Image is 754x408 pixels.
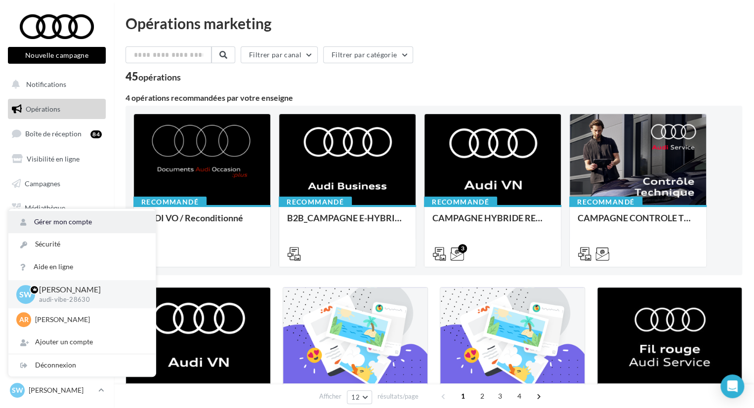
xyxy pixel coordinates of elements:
div: 3 [458,244,467,253]
button: Notifications [6,74,104,95]
span: Boîte de réception [25,129,82,138]
div: Déconnexion [8,354,156,376]
span: AR [19,315,29,325]
span: Opérations [26,105,60,113]
a: Gérer mon compte [8,211,156,233]
span: 4 [511,388,527,404]
span: résultats/page [377,392,419,401]
p: [PERSON_NAME] [29,385,94,395]
div: CAMPAGNE CONTROLE TECHNIQUE 25€ OCTOBRE [578,213,698,233]
div: 45 [126,71,181,82]
span: Médiathèque [25,204,65,212]
div: Ajouter un compte [8,331,156,353]
span: SW [19,288,32,300]
a: Boîte de réception84 [6,123,108,144]
button: Filtrer par catégorie [323,46,413,63]
div: Recommandé [279,197,352,207]
button: Nouvelle campagne [8,47,106,64]
div: 84 [90,130,102,138]
a: SW [PERSON_NAME] [8,381,106,400]
div: Open Intercom Messenger [720,374,744,398]
a: Campagnes [6,173,108,194]
span: Campagnes [25,179,60,187]
p: [PERSON_NAME] [35,315,144,325]
span: 3 [492,388,508,404]
div: CAMPAGNE HYBRIDE RECHARGEABLE [432,213,553,233]
p: [PERSON_NAME] [39,284,140,295]
span: 12 [351,393,360,401]
button: 12 [347,390,372,404]
a: Opérations [6,99,108,120]
button: Filtrer par canal [241,46,318,63]
a: Médiathèque [6,198,108,218]
a: PLV et print personnalisable [6,222,108,251]
a: Aide en ligne [8,256,156,278]
div: Recommandé [133,197,207,207]
span: 2 [474,388,490,404]
span: SW [12,385,23,395]
div: AUDI VO / Reconditionné [142,213,262,233]
span: Notifications [26,80,66,88]
span: Afficher [319,392,341,401]
div: B2B_CAMPAGNE E-HYBRID OCTOBRE [287,213,408,233]
a: Visibilité en ligne [6,149,108,169]
a: Sécurité [8,233,156,255]
span: 1 [455,388,471,404]
div: Recommandé [569,197,642,207]
div: opérations [138,73,181,82]
div: Opérations marketing [126,16,742,31]
p: audi-vibe-28630 [39,295,140,304]
div: Recommandé [424,197,497,207]
span: Visibilité en ligne [27,155,80,163]
div: 4 opérations recommandées par votre enseigne [126,94,742,102]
